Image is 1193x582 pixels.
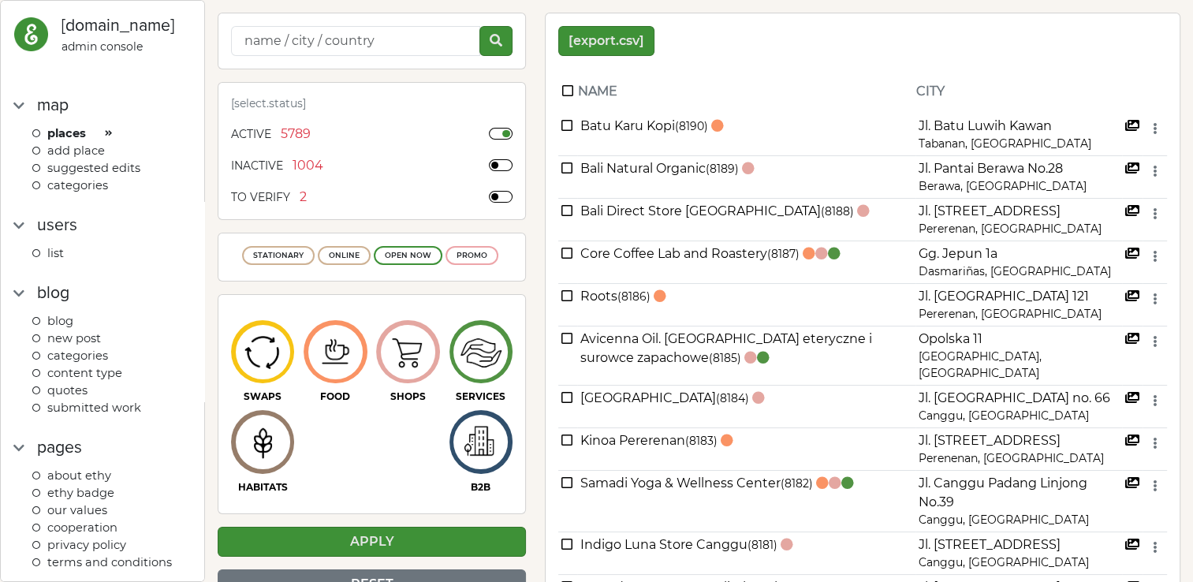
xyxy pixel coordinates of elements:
[47,331,101,345] span: New post
[781,476,813,491] small: (8182)
[37,281,69,306] div: blog
[580,433,718,448] span: Kinoa Pererenan
[37,213,77,238] div: Users
[580,390,749,405] span: [GEOGRAPHIC_DATA]
[231,158,283,174] div: Inactive
[47,126,86,140] span: Places
[580,118,708,133] span: Batu Karu Kopi
[300,188,307,207] span: 2
[231,126,271,143] div: Active
[580,537,777,552] span: Indigo Luna Store Canggu
[919,431,1119,450] div: Jl. [STREET_ADDRESS]
[767,247,800,261] small: (8187)
[919,178,1119,195] div: Berawa, [GEOGRAPHIC_DATA]
[47,366,122,380] span: CONTENT TYPE
[580,476,813,491] span: Samadi Yoga & Wellness Center
[706,162,739,176] small: (8189)
[449,390,513,404] div: SERVICES
[231,189,290,206] div: TO VERIFY
[237,329,289,375] img: icon-image
[709,351,741,365] small: (8185)
[329,250,360,261] div: ONLINE
[47,538,126,552] span: Privacy policy
[454,419,507,465] img: icon-image
[558,26,654,56] button: [export.csv]
[47,503,107,517] span: Our values
[304,390,367,404] div: FOOD
[919,263,1119,280] div: Dasmariñas, [GEOGRAPHIC_DATA]
[222,95,522,112] div: [select.status]
[449,480,513,494] div: B2B
[218,527,526,557] div: APPLY
[231,480,294,494] div: HABITATS
[253,250,304,261] div: STATIONARY
[919,512,1119,528] div: Canggu, [GEOGRAPHIC_DATA]
[382,326,434,377] img: icon-image
[919,408,1119,424] div: Canggu, [GEOGRAPHIC_DATA]
[716,391,749,405] small: (8184)
[919,287,1119,306] div: Jl. [GEOGRAPHIC_DATA] 121
[47,161,140,175] span: Suggested edits
[385,250,431,261] div: OPEN NOW
[919,244,1119,263] div: Gg. Jepun 1a
[47,144,105,158] span: ADD PLACE
[685,434,718,448] small: (8183)
[47,555,172,569] span: Terms and conditions
[231,26,480,56] input: Search
[47,349,108,363] span: Categories
[62,39,174,55] div: admin console
[37,435,82,461] div: Pages
[919,554,1119,571] div: Canggu, [GEOGRAPHIC_DATA]
[237,417,289,468] img: icon-image
[919,474,1119,512] div: Jl. Canggu Padang Linjong No.39
[376,390,439,404] div: SHOPS
[919,117,1119,136] div: Jl. Batu Luwih Kawan
[617,289,651,304] small: (8186)
[47,383,88,397] span: Quotes
[580,246,800,261] span: Core Coffee Lab and Roastery
[293,156,323,175] span: 1004
[47,401,141,415] span: Submitted work
[13,17,49,52] img: ethy-logo
[919,349,1119,382] div: [GEOGRAPHIC_DATA], [GEOGRAPHIC_DATA]
[919,535,1119,554] div: Jl. [STREET_ADDRESS]
[47,178,108,192] span: categories
[47,314,73,328] span: Blog
[309,333,362,371] img: icon-image
[47,486,114,500] span: Ethy badge
[919,306,1119,323] div: Pererenan, [GEOGRAPHIC_DATA]
[919,389,1119,408] div: Jl. [GEOGRAPHIC_DATA] no. 66
[919,450,1119,467] div: Perenenan, [GEOGRAPHIC_DATA]
[37,93,69,118] div: map
[919,221,1119,237] div: Pererenan, [GEOGRAPHIC_DATA]
[580,161,739,176] span: Bali Natural Organic
[747,538,777,552] small: (8181)
[47,468,111,483] span: About Ethy
[62,13,174,39] div: [DOMAIN_NAME]
[919,330,1119,349] div: Opolska 11
[454,326,507,378] img: icon-image
[915,69,1122,114] th: city
[919,202,1119,221] div: Jl. [STREET_ADDRESS]
[577,69,915,114] th: name
[675,119,708,133] small: (8190)
[47,246,64,260] span: list
[580,289,651,304] span: Roots
[457,250,487,261] div: PROMO
[919,136,1119,152] div: Tabanan, [GEOGRAPHIC_DATA]
[919,159,1119,178] div: Jl. Pantai Berawa No.28
[580,203,854,218] span: Bali Direct Store [GEOGRAPHIC_DATA]
[47,520,117,535] span: Cooperation
[231,390,294,404] div: SWAPS
[821,204,854,218] small: (8188)
[580,331,872,365] span: Avicenna Oil. [GEOGRAPHIC_DATA] eteryczne i surowce zapachowe
[281,125,311,144] span: 5789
